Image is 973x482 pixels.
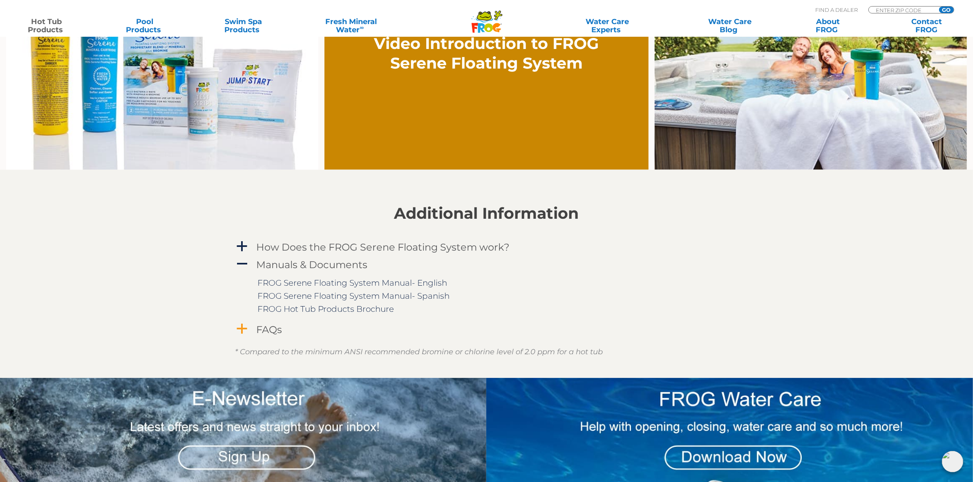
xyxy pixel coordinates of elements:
[691,18,768,34] a: Water CareBlog
[303,18,399,34] a: Fresh MineralWater∞
[942,451,963,472] img: openIcon
[939,7,954,13] input: GO
[790,18,866,34] a: AboutFROG
[107,18,183,34] a: PoolProducts
[815,6,858,13] p: Find A Dealer
[236,240,248,253] span: a
[257,324,282,335] h4: FAQs
[258,278,447,288] a: FROG Serene Floating System Manual- English
[257,259,368,270] h4: Manuals & Documents
[235,204,738,222] h2: Additional Information
[235,322,738,337] a: a FAQs
[888,18,965,34] a: ContactFROG
[258,304,394,314] a: FROG Hot Tub Products Brochure
[360,24,364,31] sup: ∞
[875,7,930,13] input: Zip Code Form
[235,347,603,356] em: * Compared to the minimum ANSI recommended bromine or chlorine level of 2.0 ppm for a hot tub
[235,257,738,272] a: A Manuals & Documents
[205,18,282,34] a: Swim SpaProducts
[545,18,669,34] a: Water CareExperts
[373,34,600,73] h2: Video Introduction to FROG Serene Floating System
[236,258,248,270] span: A
[258,291,450,301] a: FROG Serene Floating System Manual- Spanish
[8,18,85,34] a: Hot TubProducts
[236,323,248,335] span: a
[235,240,738,255] a: a How Does the FROG Serene Floating System work?
[257,242,510,253] h4: How Does the FROG Serene Floating System work?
